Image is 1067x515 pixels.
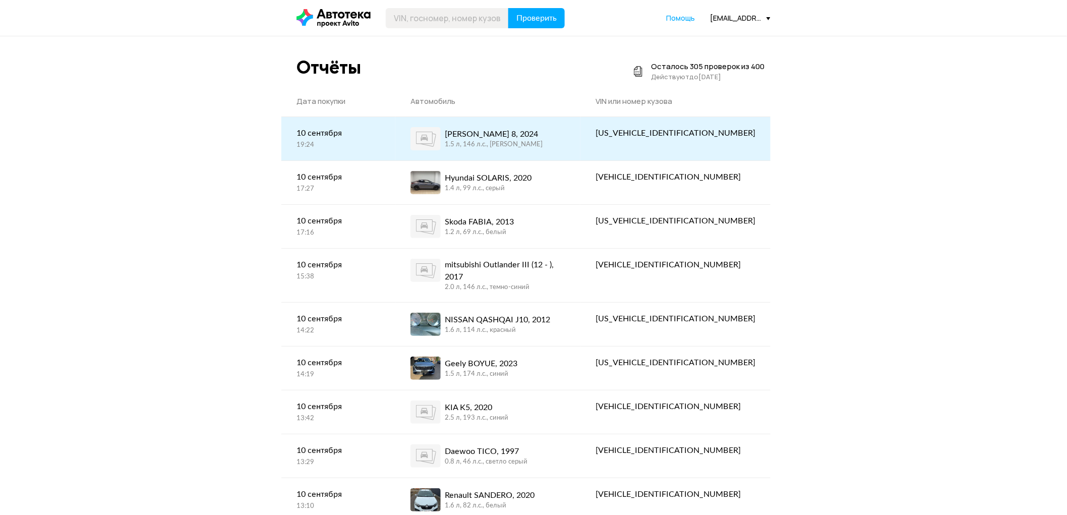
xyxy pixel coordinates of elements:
[297,488,380,500] div: 10 сентября
[297,400,380,413] div: 10 сентября
[580,303,770,335] a: [US_VEHICLE_IDENTIFICATION_NUMBER]
[580,205,770,237] a: [US_VEHICLE_IDENTIFICATION_NUMBER]
[710,13,770,23] div: [EMAIL_ADDRESS][DOMAIN_NAME]
[297,370,380,379] div: 14:19
[596,444,755,456] div: [VEHICLE_IDENTIFICATION_NUMBER]
[281,390,395,433] a: 10 сентября13:42
[297,127,380,139] div: 10 сентября
[395,249,580,302] a: mitsubishi Outlander III (12 - ), 20172.0 л, 146 л.c., темно-синий
[445,259,565,283] div: mitsubishi Outlander III (12 - ), 2017
[297,171,380,183] div: 10 сентября
[651,62,764,72] div: Осталось 305 проверок из 400
[395,205,580,248] a: Skoda FABIA, 20131.2 л, 69 л.c., белый
[281,161,395,204] a: 10 сентября17:27
[281,303,395,346] a: 10 сентября14:22
[297,141,380,150] div: 19:24
[651,72,764,82] div: Действуют до [DATE]
[596,96,755,106] div: VIN или номер кузова
[297,414,380,423] div: 13:42
[297,444,380,456] div: 10 сентября
[297,502,380,511] div: 13:10
[580,161,770,193] a: [VEHICLE_IDENTIFICATION_NUMBER]
[281,434,395,477] a: 10 сентября13:29
[281,117,395,160] a: 10 сентября19:24
[445,172,531,184] div: Hyundai SOLARIS, 2020
[297,96,380,106] div: Дата покупки
[666,13,695,23] a: Помощь
[297,56,361,78] div: Отчёты
[596,357,755,369] div: [US_VEHICLE_IDENTIFICATION_NUMBER]
[445,184,531,193] div: 1.4 л, 99 л.c., серый
[281,347,395,389] a: 10 сентября14:19
[445,216,514,228] div: Skoda FABIA, 2013
[395,303,580,346] a: NISSAN QASHQAI J10, 20121.6 л, 114 л.c., красный
[297,185,380,194] div: 17:27
[596,127,755,139] div: [US_VEHICLE_IDENTIFICATION_NUMBER]
[395,161,580,204] a: Hyundai SOLARIS, 20201.4 л, 99 л.c., серый
[297,357,380,369] div: 10 сентября
[580,249,770,281] a: [VEHICLE_IDENTIFICATION_NUMBER]
[445,140,543,149] div: 1.5 л, 146 л.c., [PERSON_NAME]
[395,390,580,434] a: KIA K5, 20202.5 л, 193 л.c., синий
[281,249,395,292] a: 10 сентября15:38
[297,272,380,281] div: 15:38
[580,478,770,510] a: [VEHICLE_IDENTIFICATION_NUMBER]
[297,228,380,238] div: 17:16
[445,314,550,326] div: NISSAN QASHQAI J10, 2012
[580,117,770,149] a: [US_VEHICLE_IDENTIFICATION_NUMBER]
[445,128,543,140] div: [PERSON_NAME] 8, 2024
[395,117,580,160] a: [PERSON_NAME] 8, 20241.5 л, 146 л.c., [PERSON_NAME]
[395,347,580,390] a: Geely BOYUE, 20231.5 л, 174 л.c., синий
[395,434,580,478] a: Daewoo TICO, 19970.8 л, 46 л.c., светло серый
[596,488,755,500] div: [VEHICLE_IDENTIFICATION_NUMBER]
[580,347,770,379] a: [US_VEHICLE_IDENTIFICATION_NUMBER]
[580,434,770,467] a: [VEHICLE_IDENTIFICATION_NUMBER]
[596,400,755,413] div: [VEHICLE_IDENTIFICATION_NUMBER]
[445,283,565,292] div: 2.0 л, 146 л.c., темно-синий
[281,205,395,248] a: 10 сентября17:16
[445,457,527,467] div: 0.8 л, 46 л.c., светло серый
[297,259,380,271] div: 10 сентября
[516,14,557,22] span: Проверить
[445,228,514,237] div: 1.2 л, 69 л.c., белый
[445,489,535,501] div: Renault SANDERO, 2020
[297,313,380,325] div: 10 сентября
[297,326,380,335] div: 14:22
[410,96,565,106] div: Автомобиль
[297,458,380,467] div: 13:29
[445,445,527,457] div: Daewoo TICO, 1997
[596,215,755,227] div: [US_VEHICLE_IDENTIFICATION_NUMBER]
[445,402,508,414] div: KIA K5, 2020
[445,326,550,335] div: 1.6 л, 114 л.c., красный
[596,313,755,325] div: [US_VEHICLE_IDENTIFICATION_NUMBER]
[297,215,380,227] div: 10 сентября
[508,8,565,28] button: Проверить
[445,414,508,423] div: 2.5 л, 193 л.c., синий
[445,501,535,510] div: 1.6 л, 82 л.c., белый
[580,390,770,423] a: [VEHICLE_IDENTIFICATION_NUMBER]
[386,8,509,28] input: VIN, госномер, номер кузова
[445,358,517,370] div: Geely BOYUE, 2023
[445,370,517,379] div: 1.5 л, 174 л.c., синий
[596,259,755,271] div: [VEHICLE_IDENTIFICATION_NUMBER]
[596,171,755,183] div: [VEHICLE_IDENTIFICATION_NUMBER]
